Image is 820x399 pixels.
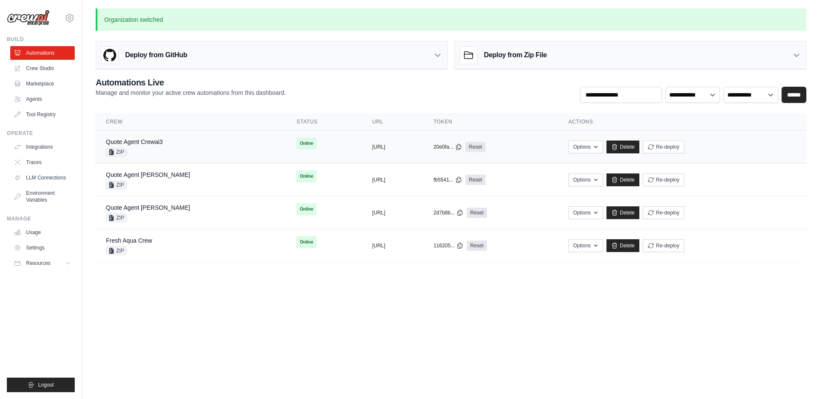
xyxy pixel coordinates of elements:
button: Re-deploy [643,141,684,153]
span: Resources [26,260,50,267]
a: Crew Studio [10,62,75,75]
a: Usage [10,226,75,239]
a: Traces [10,155,75,169]
button: fb5541... [433,176,462,183]
a: LLM Connections [10,171,75,185]
h3: Deploy from GitHub [125,50,187,60]
h2: Automations Live [96,76,286,88]
a: Fresh Aqua Crew [106,237,152,244]
a: Delete [606,141,639,153]
img: Logo [7,10,50,26]
div: Manage [7,215,75,222]
h3: Deploy from Zip File [484,50,547,60]
p: Manage and monitor your active crew automations from this dashboard. [96,88,286,97]
a: Reset [467,208,487,218]
span: Online [296,138,316,150]
a: Automations [10,46,75,60]
span: ZIP [106,148,127,156]
th: Actions [558,113,806,131]
span: ZIP [106,246,127,255]
a: Marketplace [10,77,75,91]
a: Integrations [10,140,75,154]
th: Token [423,113,558,131]
button: Logout [7,378,75,392]
a: Reset [466,142,486,152]
button: 2d7b8b... [433,209,463,216]
button: Resources [10,256,75,270]
a: Quote Agent [PERSON_NAME] [106,171,190,178]
a: Quote Agent [PERSON_NAME] [106,204,190,211]
p: Organization switched [96,9,806,31]
span: Logout [38,381,54,388]
div: Build [7,36,75,43]
span: Online [296,236,316,248]
iframe: Chat Widget [777,358,820,399]
button: Options [568,239,603,252]
div: Operate [7,130,75,137]
th: Status [286,113,362,131]
a: Reset [466,175,486,185]
span: Online [296,203,316,215]
button: Options [568,206,603,219]
a: Environment Variables [10,186,75,207]
span: Online [296,170,316,182]
a: Quote Agent Crewai3 [106,138,163,145]
a: Tool Registry [10,108,75,121]
th: Crew [96,113,286,131]
a: Delete [606,206,639,219]
button: Re-deploy [643,206,684,219]
th: URL [362,113,423,131]
a: Agents [10,92,75,106]
span: ZIP [106,214,127,222]
button: 20e0fa... [433,144,462,150]
a: Delete [606,239,639,252]
button: Re-deploy [643,173,684,186]
a: Delete [606,173,639,186]
span: ZIP [106,181,127,189]
button: 116205... [433,242,463,249]
img: GitHub Logo [101,47,118,64]
a: Settings [10,241,75,255]
button: Options [568,141,603,153]
button: Options [568,173,603,186]
button: Re-deploy [643,239,684,252]
a: Reset [467,241,487,251]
